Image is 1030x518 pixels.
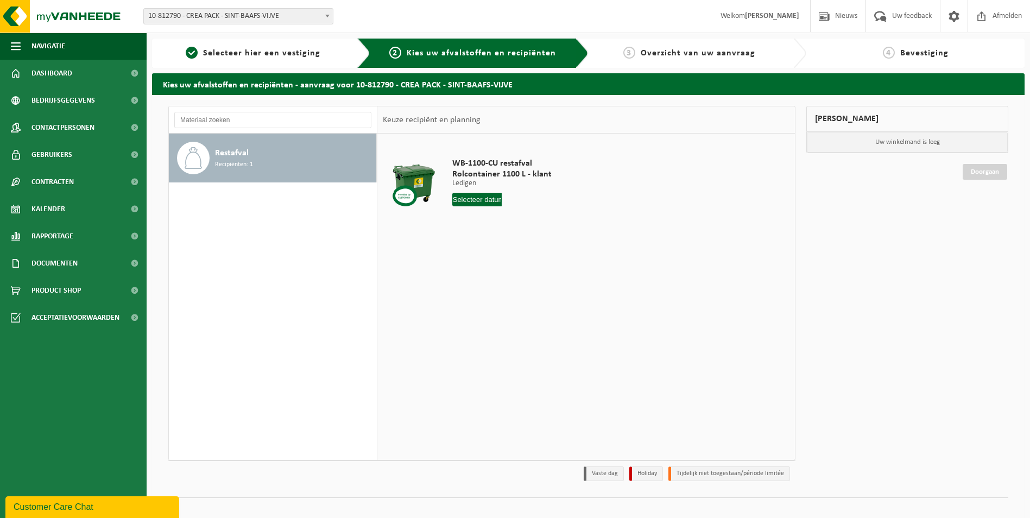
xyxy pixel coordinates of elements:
[31,141,72,168] span: Gebruikers
[629,466,663,481] li: Holiday
[152,73,1025,94] h2: Kies uw afvalstoffen en recipiënten - aanvraag voor 10-812790 - CREA PACK - SINT-BAAFS-VIJVE
[745,12,799,20] strong: [PERSON_NAME]
[806,106,1008,132] div: [PERSON_NAME]
[31,168,74,195] span: Contracten
[641,49,755,58] span: Overzicht van uw aanvraag
[31,277,81,304] span: Product Shop
[452,158,552,169] span: WB-1100-CU restafval
[215,160,253,170] span: Recipiënten: 1
[623,47,635,59] span: 3
[203,49,320,58] span: Selecteer hier een vestiging
[31,223,73,250] span: Rapportage
[31,33,65,60] span: Navigatie
[5,494,181,518] iframe: chat widget
[407,49,556,58] span: Kies uw afvalstoffen en recipiënten
[174,112,371,128] input: Materiaal zoeken
[31,60,72,87] span: Dashboard
[452,169,552,180] span: Rolcontainer 1100 L - klant
[452,193,502,206] input: Selecteer datum
[215,147,249,160] span: Restafval
[143,8,333,24] span: 10-812790 - CREA PACK - SINT-BAAFS-VIJVE
[807,132,1008,153] p: Uw winkelmand is leeg
[144,9,333,24] span: 10-812790 - CREA PACK - SINT-BAAFS-VIJVE
[31,250,78,277] span: Documenten
[31,87,95,114] span: Bedrijfsgegevens
[668,466,790,481] li: Tijdelijk niet toegestaan/période limitée
[186,47,198,59] span: 1
[883,47,895,59] span: 4
[963,164,1007,180] a: Doorgaan
[157,47,349,60] a: 1Selecteer hier een vestiging
[31,114,94,141] span: Contactpersonen
[31,304,119,331] span: Acceptatievoorwaarden
[584,466,624,481] li: Vaste dag
[169,134,377,182] button: Restafval Recipiënten: 1
[900,49,949,58] span: Bevestiging
[389,47,401,59] span: 2
[31,195,65,223] span: Kalender
[452,180,552,187] p: Ledigen
[377,106,486,134] div: Keuze recipiënt en planning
